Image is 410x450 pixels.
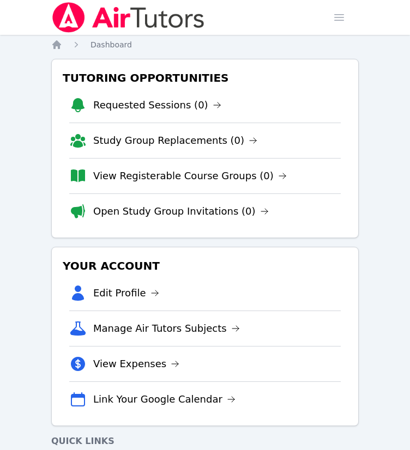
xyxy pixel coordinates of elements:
a: Link Your Google Calendar [93,392,236,407]
a: Study Group Replacements (0) [93,133,257,148]
nav: Breadcrumb [51,39,359,50]
h3: Tutoring Opportunities [61,68,349,88]
a: Manage Air Tutors Subjects [93,321,240,336]
a: Dashboard [91,39,132,50]
a: Open Study Group Invitations (0) [93,204,269,219]
h4: Quick Links [51,435,359,448]
a: Edit Profile [93,285,159,301]
a: View Registerable Course Groups (0) [93,168,287,184]
a: View Expenses [93,356,179,372]
span: Dashboard [91,40,132,49]
h3: Your Account [61,256,349,276]
img: Air Tutors [51,2,206,33]
a: Requested Sessions (0) [93,98,221,113]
